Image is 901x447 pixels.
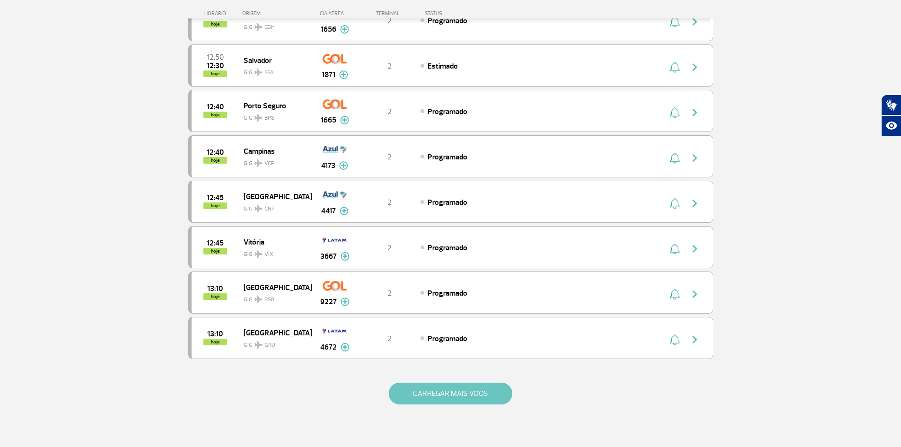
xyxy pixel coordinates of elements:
[264,341,275,350] span: GRU
[340,207,349,215] img: mais-info-painel-voo.svg
[254,159,262,167] img: destiny_airplane.svg
[341,343,350,351] img: mais-info-painel-voo.svg
[428,16,467,26] span: Programado
[254,250,262,258] img: destiny_airplane.svg
[254,341,262,349] img: destiny_airplane.svg
[244,200,304,213] span: GIG
[244,63,304,77] span: GIG
[340,25,349,34] img: mais-info-painel-voo.svg
[203,248,227,254] span: hoje
[254,114,262,122] img: destiny_airplane.svg
[689,107,700,118] img: seta-direita-painel-voo.svg
[207,331,223,337] span: 2025-08-26 13:10:00
[341,298,350,306] img: mais-info-painel-voo.svg
[428,61,458,71] span: Estimado
[340,116,349,124] img: mais-info-painel-voo.svg
[341,252,350,261] img: mais-info-painel-voo.svg
[428,243,467,253] span: Programado
[244,336,304,350] span: GIG
[322,69,335,80] span: 1871
[881,115,901,136] button: Abrir recursos assistivos.
[264,205,274,213] span: CNF
[428,152,467,162] span: Programado
[244,145,304,157] span: Campinas
[244,109,304,123] span: GIG
[254,23,262,31] img: destiny_airplane.svg
[387,334,392,343] span: 2
[244,326,304,339] span: [GEOGRAPHIC_DATA]
[264,69,274,77] span: SSA
[321,205,336,217] span: 4417
[321,24,336,35] span: 1656
[428,289,467,298] span: Programado
[389,383,512,404] button: CARREGAR MAIS VOOS
[264,250,273,259] span: VIX
[670,243,680,254] img: sino-painel-voo.svg
[191,10,243,17] div: HORÁRIO
[420,10,497,17] div: STATUS
[670,61,680,73] img: sino-painel-voo.svg
[387,152,392,162] span: 2
[670,152,680,164] img: sino-painel-voo.svg
[207,149,224,156] span: 2025-08-26 12:40:00
[689,198,700,209] img: seta-direita-painel-voo.svg
[242,10,311,17] div: ORIGEM
[207,54,224,61] span: 2025-08-26 12:50:00
[339,70,348,79] img: mais-info-painel-voo.svg
[670,107,680,118] img: sino-painel-voo.svg
[254,296,262,303] img: destiny_airplane.svg
[387,16,392,26] span: 2
[428,334,467,343] span: Programado
[881,95,901,136] div: Plugin de acessibilidade da Hand Talk.
[244,281,304,293] span: [GEOGRAPHIC_DATA]
[670,334,680,345] img: sino-painel-voo.svg
[203,202,227,209] span: hoje
[207,62,224,69] span: 2025-08-26 12:30:00
[689,289,700,300] img: seta-direita-painel-voo.svg
[207,285,223,292] span: 2025-08-26 13:10:00
[387,107,392,116] span: 2
[244,190,304,202] span: [GEOGRAPHIC_DATA]
[203,70,227,77] span: hoje
[311,10,359,17] div: CIA AÉREA
[244,154,304,168] span: GIG
[244,290,304,304] span: GIG
[428,198,467,207] span: Programado
[689,152,700,164] img: seta-direita-painel-voo.svg
[359,10,420,17] div: TERMINAL
[244,245,304,259] span: GIG
[254,69,262,76] img: destiny_airplane.svg
[387,243,392,253] span: 2
[244,99,304,112] span: Porto Seguro
[689,243,700,254] img: seta-direita-painel-voo.svg
[387,289,392,298] span: 2
[670,289,680,300] img: sino-painel-voo.svg
[387,61,392,71] span: 2
[321,160,335,171] span: 4173
[689,334,700,345] img: seta-direita-painel-voo.svg
[339,161,348,170] img: mais-info-painel-voo.svg
[203,293,227,300] span: hoje
[254,205,262,212] img: destiny_airplane.svg
[320,251,337,262] span: 3667
[244,54,304,66] span: Salvador
[264,23,275,32] span: CGH
[207,194,224,201] span: 2025-08-26 12:45:00
[428,107,467,116] span: Programado
[207,104,224,110] span: 2025-08-26 12:40:00
[881,95,901,115] button: Abrir tradutor de língua de sinais.
[264,159,274,168] span: VCP
[320,342,337,353] span: 4672
[689,61,700,73] img: seta-direita-painel-voo.svg
[203,112,227,118] span: hoje
[244,236,304,248] span: Vitória
[670,198,680,209] img: sino-painel-voo.svg
[321,114,336,126] span: 1665
[320,296,337,307] span: 9227
[203,21,227,27] span: hoje
[203,339,227,345] span: hoje
[387,198,392,207] span: 2
[207,240,224,246] span: 2025-08-26 12:45:00
[264,296,274,304] span: BSB
[264,114,274,123] span: BPS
